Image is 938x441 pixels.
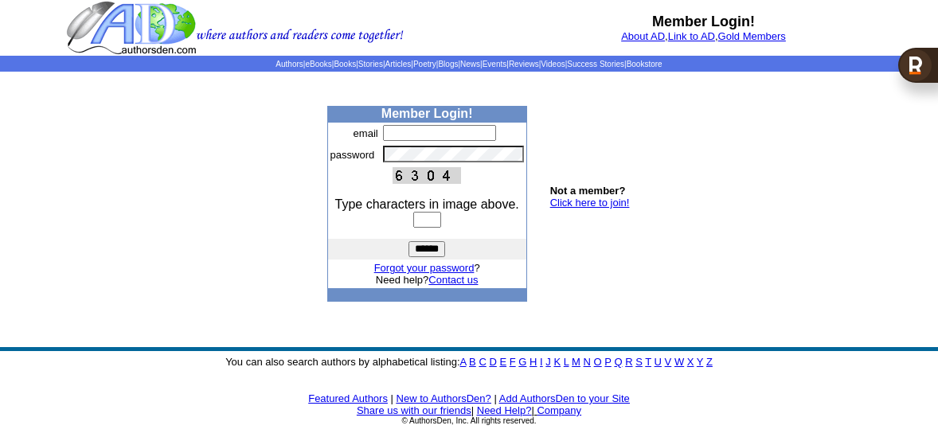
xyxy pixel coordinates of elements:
a: P [604,356,611,368]
a: Articles [385,60,412,68]
a: Forgot your password [374,262,475,274]
a: eBooks [305,60,331,68]
a: M [572,356,580,368]
font: | [531,404,581,416]
font: | [494,392,496,404]
a: Reviews [509,60,539,68]
a: About AD [621,30,665,42]
a: E [499,356,506,368]
font: Need help? [376,274,479,286]
b: Member Login! [652,14,755,29]
font: | [471,404,474,416]
a: J [545,356,551,368]
a: Stories [358,60,383,68]
font: © AuthorsDen, Inc. All rights reserved. [401,416,536,425]
a: B [469,356,476,368]
a: I [540,356,543,368]
a: K [553,356,561,368]
a: T [645,356,651,368]
a: Videos [541,60,565,68]
a: Z [706,356,713,368]
font: | [391,392,393,404]
a: Click here to join! [550,197,630,209]
a: C [479,356,486,368]
a: O [594,356,602,368]
a: Featured Authors [308,392,388,404]
a: Add AuthorsDen to your Site [499,392,630,404]
a: Success Stories [567,60,624,68]
font: Type characters in image above. [335,197,519,211]
a: Books [334,60,356,68]
a: Q [614,356,622,368]
a: New to AuthorsDen? [397,392,491,404]
a: Authors [276,60,303,68]
a: Y [697,356,703,368]
font: You can also search authors by alphabetical listing: [225,356,713,368]
a: F [510,356,516,368]
a: Blogs [438,60,458,68]
a: X [687,356,694,368]
a: U [655,356,662,368]
a: S [635,356,643,368]
a: H [530,356,537,368]
a: Share us with our friends [357,404,471,416]
b: Not a member? [550,185,626,197]
a: Poetry [413,60,436,68]
a: Link to AD [668,30,715,42]
a: D [489,356,496,368]
a: News [460,60,480,68]
a: Contact us [428,274,478,286]
a: L [564,356,569,368]
a: V [665,356,672,368]
a: Company [537,404,581,416]
a: Bookstore [627,60,662,68]
a: Need Help? [477,404,532,416]
a: Events [483,60,507,68]
a: W [674,356,684,368]
a: Gold Members [718,30,786,42]
a: R [625,356,632,368]
span: | | | | | | | | | | | | [276,60,662,68]
font: password [330,149,375,161]
a: A [460,356,467,368]
font: , , [621,30,786,42]
a: N [584,356,591,368]
b: Member Login! [381,107,473,120]
a: G [518,356,526,368]
img: This Is CAPTCHA Image [393,167,461,184]
font: email [354,127,378,139]
font: ? [374,262,480,274]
